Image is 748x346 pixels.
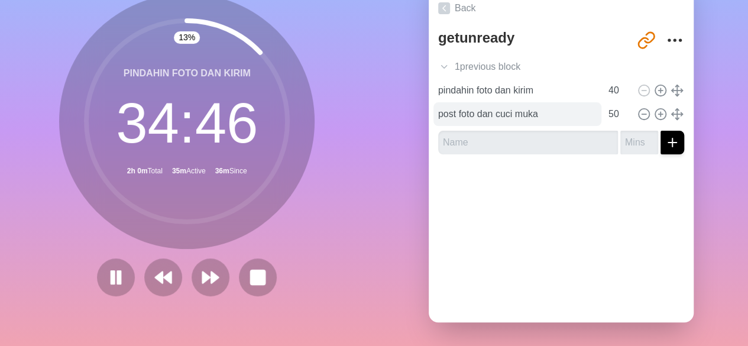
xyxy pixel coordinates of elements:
div: 1 previous block [429,55,694,79]
input: Name [433,102,601,126]
input: Mins [604,79,632,102]
input: Mins [604,102,632,126]
button: More [663,28,687,52]
input: Name [433,79,601,102]
input: Mins [620,131,658,154]
button: Share link [634,28,658,52]
input: Name [438,131,618,154]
